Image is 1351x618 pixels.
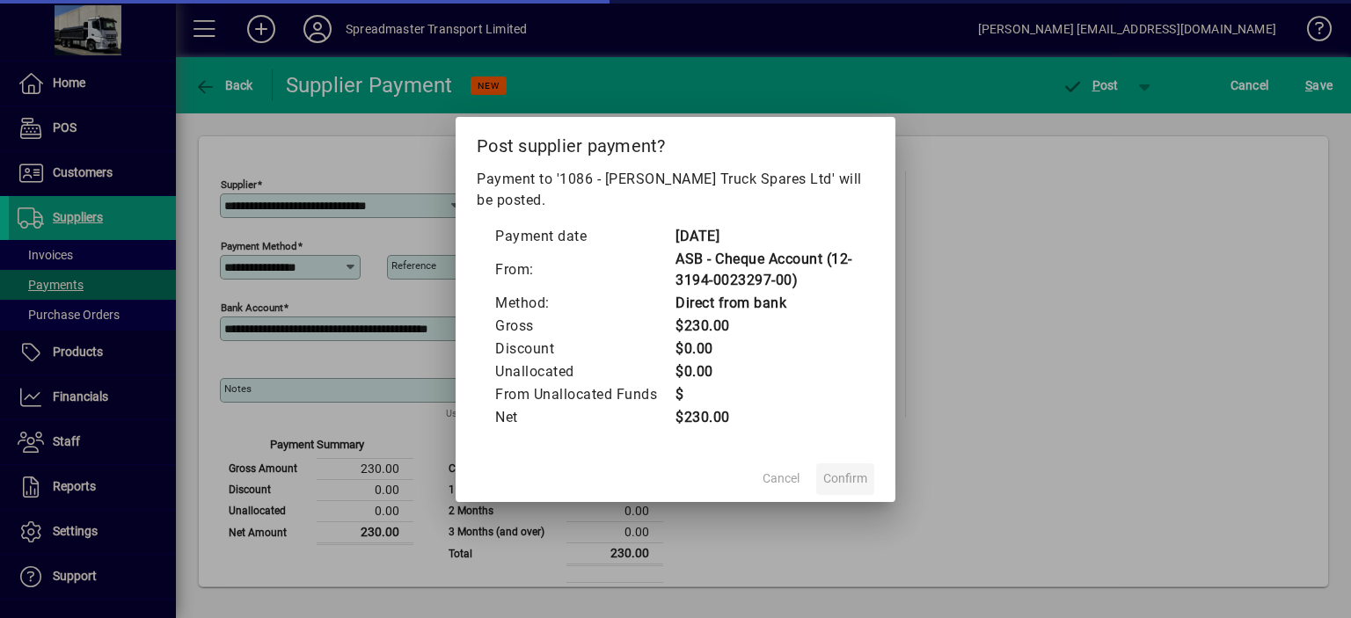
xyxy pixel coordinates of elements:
td: From: [494,248,675,292]
td: Unallocated [494,360,675,383]
td: Direct from bank [675,292,857,315]
td: ASB - Cheque Account (12-3194-0023297-00) [675,248,857,292]
td: Payment date [494,225,675,248]
td: $230.00 [675,315,857,338]
td: Net [494,406,675,429]
td: $ [675,383,857,406]
td: Gross [494,315,675,338]
p: Payment to '1086 - [PERSON_NAME] Truck Spares Ltd' will be posted. [477,169,874,211]
td: From Unallocated Funds [494,383,675,406]
td: Method: [494,292,675,315]
td: [DATE] [675,225,857,248]
h2: Post supplier payment? [456,117,895,168]
td: Discount [494,338,675,360]
td: $230.00 [675,406,857,429]
td: $0.00 [675,338,857,360]
td: $0.00 [675,360,857,383]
